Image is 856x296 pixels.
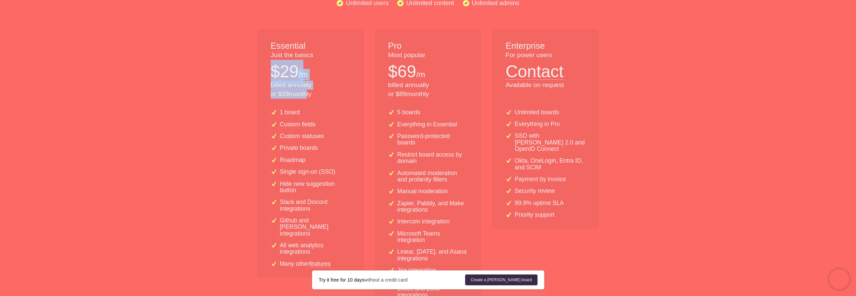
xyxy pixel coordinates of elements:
p: For power users [506,51,585,60]
p: Just the basics [271,51,350,60]
iframe: Chatra live chat [829,269,849,289]
p: Manual moderation [397,188,448,195]
p: Many other [280,261,331,267]
strong: Try it free for 10 days [319,277,364,283]
p: Github and [PERSON_NAME] integrations [280,217,350,237]
p: 99.9% uptime SLA [515,200,564,206]
p: $ 69 [388,60,416,83]
p: /m [299,69,308,80]
p: Everything in Pro [515,121,560,127]
button: Contact [506,60,563,80]
p: Hide new suggestion button [280,181,350,194]
p: Unlimited boards [515,109,559,116]
p: /m [416,69,425,80]
h1: Pro [388,40,468,52]
p: 1 board [280,109,300,116]
p: Jira integration [397,267,436,273]
div: without a credit card [319,277,466,283]
p: Most popular [388,51,468,60]
p: Password-protected boards [397,133,468,146]
p: Security review [515,188,555,194]
p: Zapier, Pabbly, and Make integrations [397,200,468,213]
p: Available on request [506,81,585,90]
p: Roadmap [280,157,305,163]
p: billed annually or $ 89 monthly [388,81,468,99]
p: Everything in Essential [397,121,457,128]
p: SSO with [PERSON_NAME] 2.0 and OpenID Connect [515,133,585,152]
p: Linear, [DATE], and Asana integrations [397,249,468,262]
a: features [309,261,331,267]
p: Custom fields [280,121,316,128]
h1: Enterprise [506,40,585,52]
p: Payment by invoice [515,176,566,182]
p: Automated moderation and profanity filters [397,170,468,183]
p: billed annually or $ 39 monthly [271,81,350,99]
p: $ 29 [271,60,299,83]
p: Custom statuses [280,133,324,139]
p: Intercom integration [397,218,450,225]
p: Priority support [515,212,554,218]
p: All web analytics integrations [280,242,350,255]
p: Slack and Discord integrations [280,199,350,212]
a: Create a [PERSON_NAME] board [465,274,537,285]
h1: Essential [271,40,350,52]
p: Microsoft Teams integration [397,230,468,244]
p: 5 boards [397,109,420,116]
p: Private boards [280,145,318,151]
p: Okta, OneLogin, Entra ID, and SCIM [515,158,585,171]
p: Restrict board access by domain [397,152,468,165]
p: Single sign-on (SSO) [280,169,335,175]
